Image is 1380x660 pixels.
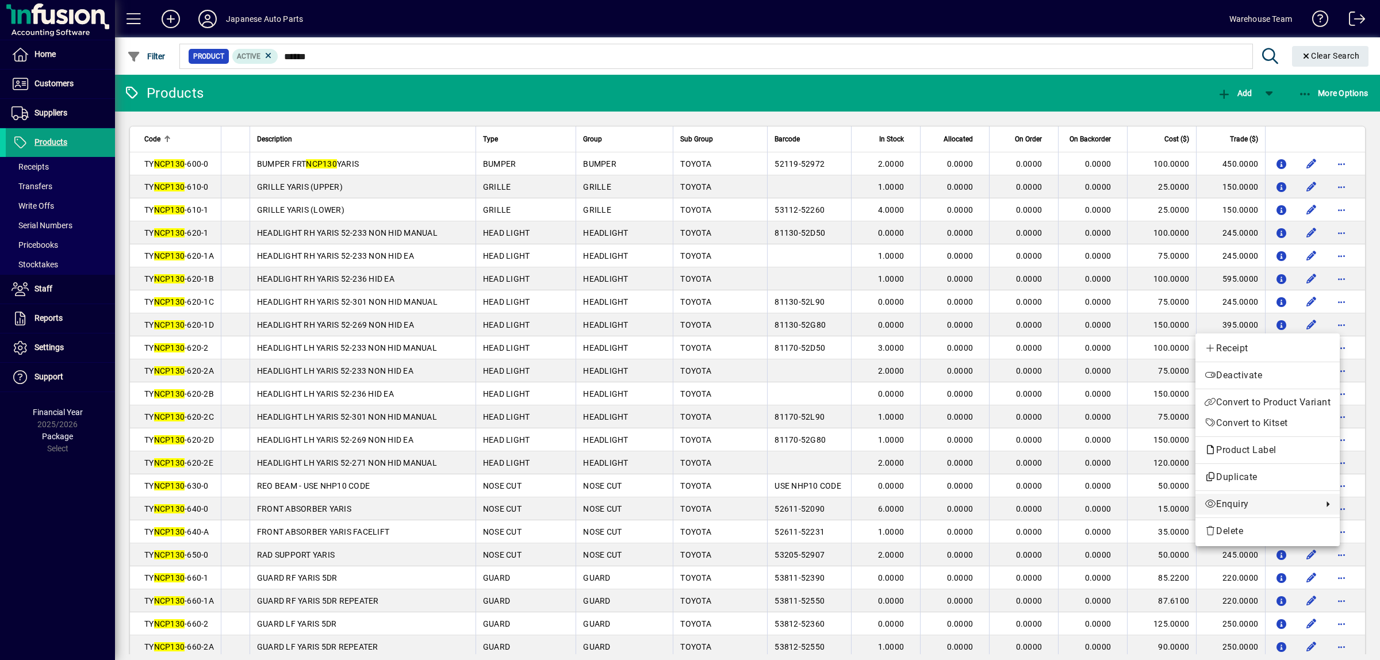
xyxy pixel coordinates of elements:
span: Delete [1205,524,1331,538]
span: Duplicate [1205,470,1331,484]
span: Receipt [1205,341,1331,355]
span: Convert to Kitset [1205,416,1331,430]
span: Deactivate [1205,369,1331,382]
button: Deactivate product [1195,365,1340,386]
span: Product Label [1205,444,1282,455]
span: Convert to Product Variant [1205,396,1331,409]
span: Enquiry [1205,497,1317,511]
